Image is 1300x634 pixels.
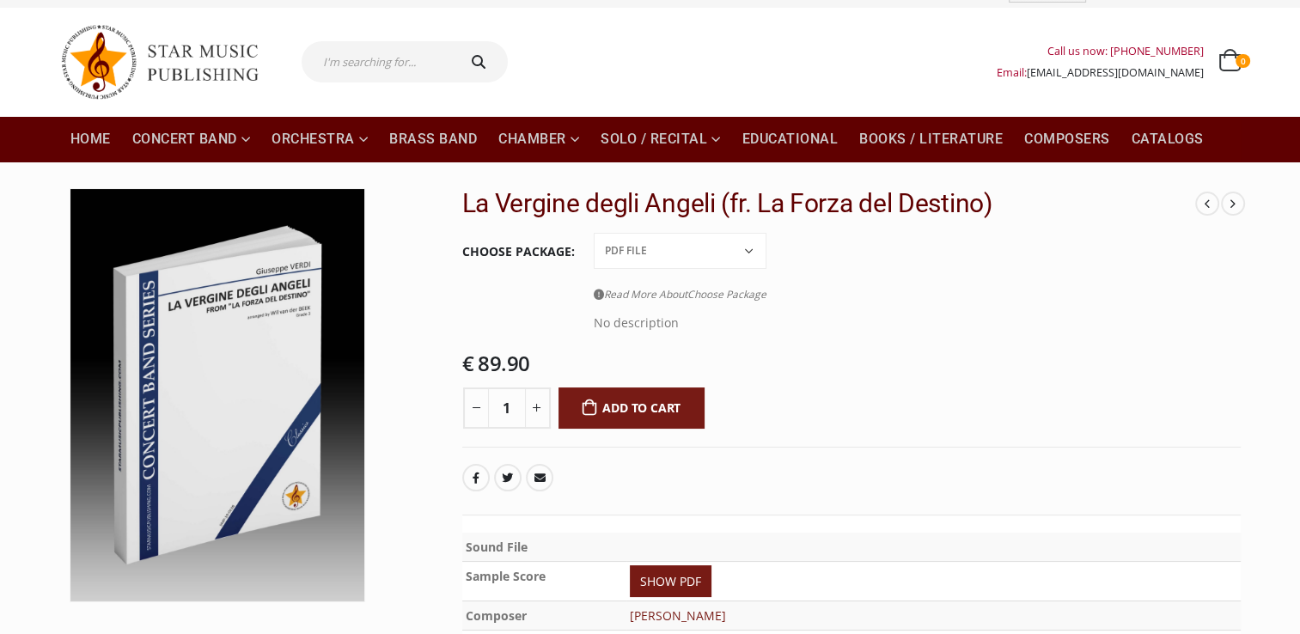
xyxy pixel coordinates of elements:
a: Read More AboutChoose Package [594,283,766,305]
b: Composer [466,607,527,624]
a: Catalogs [1121,116,1214,162]
a: [EMAIL_ADDRESS][DOMAIN_NAME] [1027,65,1204,80]
button: Add to cart [558,387,705,429]
a: Home [60,116,121,162]
input: Product quantity [488,387,526,429]
a: Orchestra [261,116,378,162]
a: Facebook [462,464,490,491]
a: Solo / Recital [590,116,731,162]
div: No description [594,305,766,333]
img: SMP-10-0238 3D [70,189,365,601]
label: Choose Package [462,234,575,270]
div: Call us now: [PHONE_NUMBER] [997,40,1204,62]
button: Search [454,41,509,82]
a: Educational [732,116,849,162]
h2: La Vergine degli Angeli (fr. La Forza del Destino) [462,188,1196,219]
a: Email [526,464,553,491]
a: Brass Band [379,116,487,162]
span: 0 [1236,54,1249,68]
img: Star Music Publishing [60,16,275,107]
button: - [463,387,489,429]
input: I'm searching for... [302,41,454,82]
a: SHOW PDF [630,565,711,597]
div: Email: [997,62,1204,83]
a: Twitter [494,464,522,491]
th: Sample Score [462,562,626,601]
span: Choose Package [687,287,766,302]
span: € [462,349,474,377]
a: Concert Band [122,116,261,162]
a: Composers [1014,116,1120,162]
a: Chamber [488,116,589,162]
bdi: 89.90 [462,349,530,377]
b: Sound File [466,539,528,555]
button: + [525,387,551,429]
a: [PERSON_NAME] [630,607,726,624]
a: Books / Literature [849,116,1013,162]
